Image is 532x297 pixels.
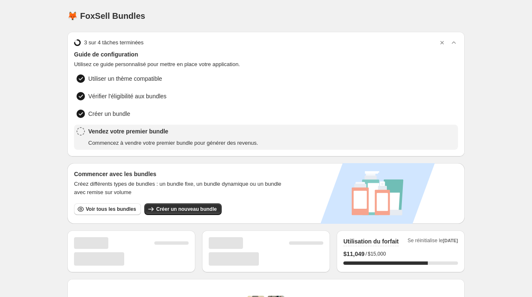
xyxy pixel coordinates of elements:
span: Vérifier l'éligibilité aux bundles [88,92,166,100]
span: 3 sur 4 tâches terminées [84,38,143,47]
span: Utiliser un thème compatible [88,74,162,83]
span: Voir tous les bundles [86,206,136,213]
span: $ 11,049 [343,250,365,258]
button: Voir tous les bundles [74,203,141,215]
span: Créer un bundle [88,110,130,118]
h1: 🦊 FoxSell Bundles [67,11,145,21]
div: / [343,250,458,258]
h3: Commencer avec les bundles [74,170,292,178]
span: Vendez votre premier bundle [88,127,258,136]
span: $15,000 [368,251,386,257]
h2: Utilisation du forfait [343,237,399,246]
span: Se réinitialise le [407,237,458,246]
span: Commencez à vendre votre premier bundle pour générer des revenus. [88,139,258,147]
button: Créer un nouveau bundle [144,203,222,215]
span: Guide de configuration [74,50,458,59]
span: Créez différents types de bundles : un bundle fixe, un bundle dynamique ou un bundle avec remise ... [74,180,292,197]
span: Utilisez ce guide personnalisé pour mettre en place votre application. [74,60,458,69]
span: Créer un nouveau bundle [156,206,217,213]
span: [DATE] [443,238,458,243]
